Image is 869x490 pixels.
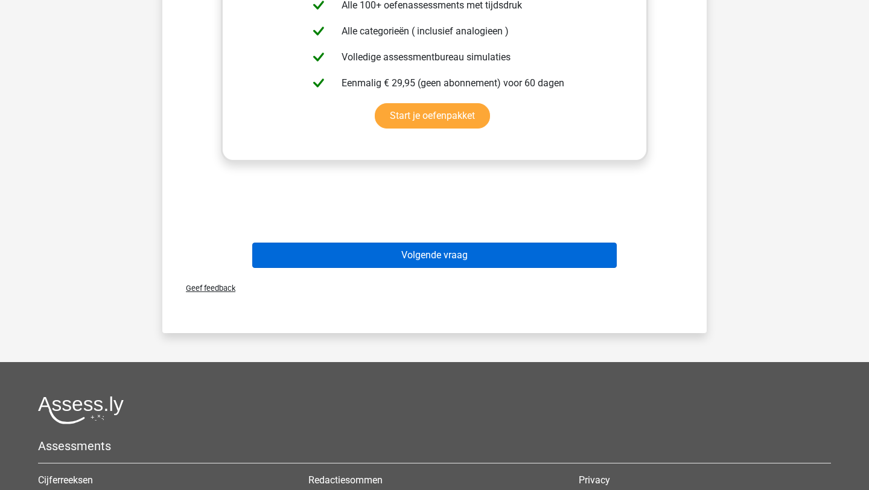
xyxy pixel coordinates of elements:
[579,474,610,486] a: Privacy
[375,103,490,129] a: Start je oefenpakket
[38,474,93,486] a: Cijferreeksen
[38,396,124,424] img: Assessly logo
[38,439,831,453] h5: Assessments
[308,474,383,486] a: Redactiesommen
[252,243,617,268] button: Volgende vraag
[176,284,235,293] span: Geef feedback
